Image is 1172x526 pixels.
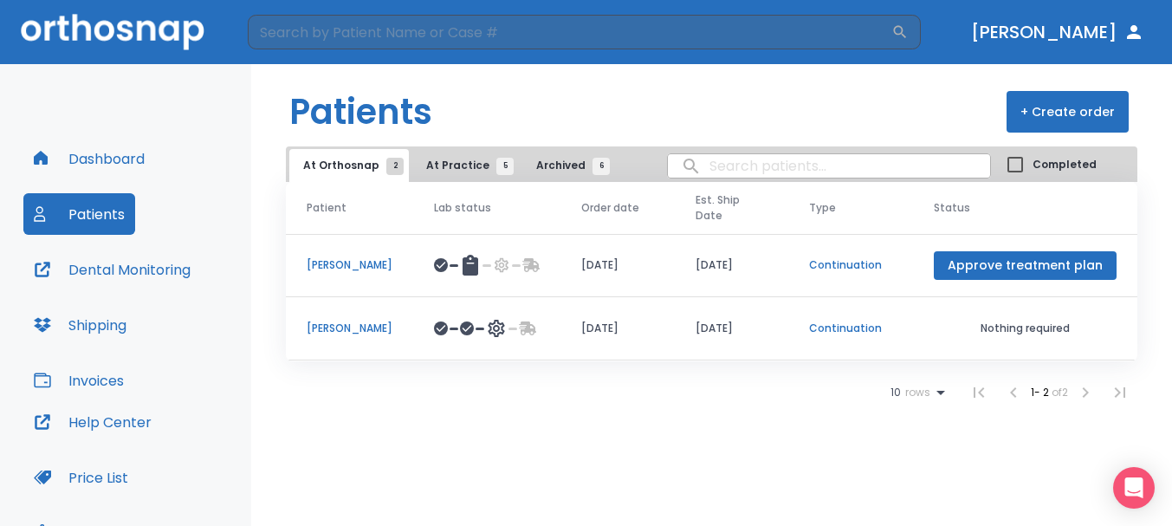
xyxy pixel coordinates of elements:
[23,138,155,179] button: Dashboard
[307,200,346,216] span: Patient
[560,234,675,297] td: [DATE]
[303,158,395,173] span: At Orthosnap
[23,401,162,443] button: Help Center
[23,360,134,401] button: Invoices
[536,158,601,173] span: Archived
[1052,385,1068,399] span: of 2
[23,193,135,235] button: Patients
[248,15,891,49] input: Search by Patient Name or Case #
[386,158,404,175] span: 2
[675,234,788,297] td: [DATE]
[809,200,836,216] span: Type
[560,297,675,360] td: [DATE]
[592,158,610,175] span: 6
[307,321,392,336] p: [PERSON_NAME]
[809,321,892,336] p: Continuation
[1031,385,1052,399] span: 1 - 2
[696,192,755,224] span: Est. Ship Date
[934,251,1117,280] button: Approve treatment plan
[1113,467,1155,509] div: Open Intercom Messenger
[581,200,639,216] span: Order date
[21,14,204,49] img: Orthosnap
[289,86,432,138] h1: Patients
[23,249,201,290] button: Dental Monitoring
[426,158,505,173] span: At Practice
[890,386,901,399] span: 10
[496,158,514,175] span: 5
[675,297,788,360] td: [DATE]
[809,257,892,273] p: Continuation
[23,457,139,498] button: Price List
[964,16,1151,48] button: [PERSON_NAME]
[934,200,970,216] span: Status
[23,304,137,346] button: Shipping
[289,149,618,182] div: tabs
[668,149,990,183] input: search
[934,321,1117,336] p: Nothing required
[307,257,392,273] p: [PERSON_NAME]
[1033,157,1097,172] span: Completed
[1007,91,1129,133] button: + Create order
[901,386,930,399] span: rows
[434,200,491,216] span: Lab status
